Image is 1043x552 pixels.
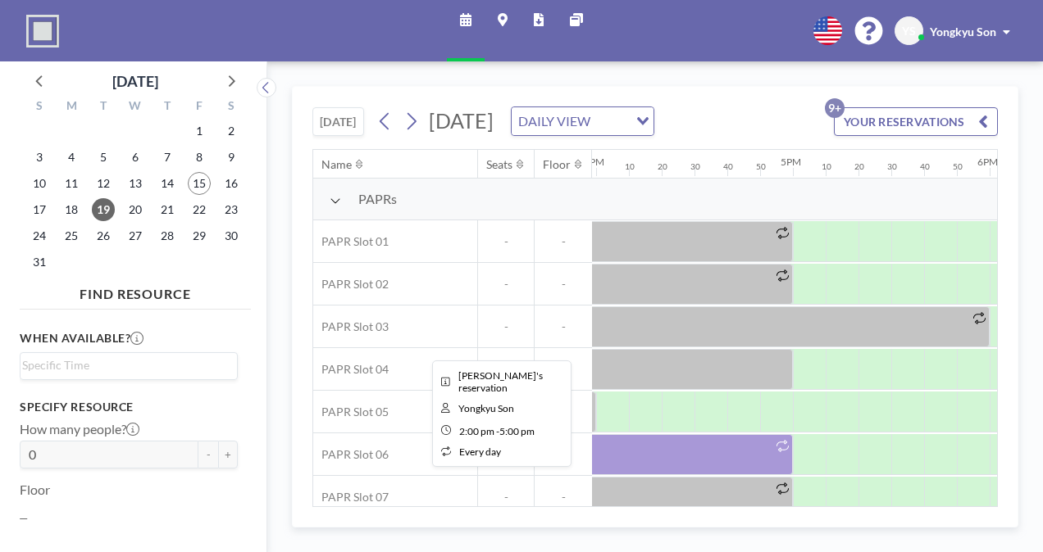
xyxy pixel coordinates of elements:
[183,97,215,118] div: F
[313,362,389,377] span: PAPR Slot 04
[120,97,152,118] div: W
[535,234,592,249] span: -
[124,224,147,247] span: Wednesday, August 27, 2025
[953,161,963,172] div: 50
[28,198,51,221] span: Sunday, August 17, 2025
[459,425,494,437] span: 2:00 PM
[887,161,897,172] div: 30
[535,490,592,504] span: -
[60,172,83,195] span: Monday, August 11, 2025
[584,156,604,168] div: 4PM
[429,108,494,133] span: [DATE]
[156,224,179,247] span: Thursday, August 28, 2025
[515,111,594,132] span: DAILY VIEW
[60,224,83,247] span: Monday, August 25, 2025
[20,353,237,378] div: Search for option
[220,146,243,169] span: Saturday, August 9, 2025
[756,161,766,172] div: 50
[595,111,626,132] input: Search for option
[60,146,83,169] span: Monday, August 4, 2025
[24,97,56,118] div: S
[28,251,51,274] span: Sunday, August 31, 2025
[312,107,364,136] button: [DATE]
[535,319,592,334] span: -
[321,157,352,172] div: Name
[313,490,389,504] span: PAPR Slot 07
[977,156,998,168] div: 6PM
[20,279,251,302] h4: FIND RESOURCE
[543,157,571,172] div: Floor
[20,482,50,498] label: Floor
[188,198,211,221] span: Friday, August 22, 2025
[92,146,115,169] span: Tuesday, August 5, 2025
[478,277,534,292] span: -
[313,277,389,292] span: PAPR Slot 02
[92,172,115,195] span: Tuesday, August 12, 2025
[496,425,499,437] span: -
[56,97,88,118] div: M
[22,356,228,374] input: Search for option
[478,319,534,334] span: -
[535,277,592,292] span: -
[499,425,535,437] span: 5:00 PM
[88,97,120,118] div: T
[478,490,534,504] span: -
[188,120,211,143] span: Friday, August 1, 2025
[124,198,147,221] span: Wednesday, August 20, 2025
[825,98,845,118] p: 9+
[313,405,389,419] span: PAPR Slot 05
[188,172,211,195] span: Friday, August 15, 2025
[459,446,501,458] span: every day
[220,224,243,247] span: Saturday, August 30, 2025
[313,234,389,249] span: PAPR Slot 01
[112,70,158,93] div: [DATE]
[28,146,51,169] span: Sunday, August 3, 2025
[512,107,654,135] div: Search for option
[26,15,59,48] img: organization-logo
[834,107,998,136] button: YOUR RESERVATIONS9+
[313,319,389,334] span: PAPR Slot 03
[220,172,243,195] span: Saturday, August 16, 2025
[218,441,238,468] button: +
[220,120,243,143] span: Saturday, August 2, 2025
[156,146,179,169] span: Thursday, August 7, 2025
[92,198,115,221] span: Tuesday, August 19, 2025
[690,161,700,172] div: 30
[458,402,514,414] span: Yongkyu Son
[478,234,534,249] span: -
[658,161,667,172] div: 20
[822,161,831,172] div: 10
[458,369,543,394] span: Yongkyu's reservation
[124,172,147,195] span: Wednesday, August 13, 2025
[220,198,243,221] span: Saturday, August 23, 2025
[854,161,864,172] div: 20
[920,161,930,172] div: 40
[92,224,115,247] span: Tuesday, August 26, 2025
[20,421,139,437] label: How many people?
[930,25,996,38] span: Yongkyu Son
[20,514,47,531] label: Type
[723,161,733,172] div: 40
[902,24,916,38] span: YS
[28,224,51,247] span: Sunday, August 24, 2025
[198,441,218,468] button: -
[60,198,83,221] span: Monday, August 18, 2025
[313,447,389,462] span: PAPR Slot 06
[188,224,211,247] span: Friday, August 29, 2025
[156,198,179,221] span: Thursday, August 21, 2025
[781,156,801,168] div: 5PM
[151,97,183,118] div: T
[124,146,147,169] span: Wednesday, August 6, 2025
[625,161,635,172] div: 10
[486,157,512,172] div: Seats
[20,400,238,414] h3: Specify resource
[156,172,179,195] span: Thursday, August 14, 2025
[215,97,247,118] div: S
[188,146,211,169] span: Friday, August 8, 2025
[358,191,397,207] span: PAPRs
[28,172,51,195] span: Sunday, August 10, 2025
